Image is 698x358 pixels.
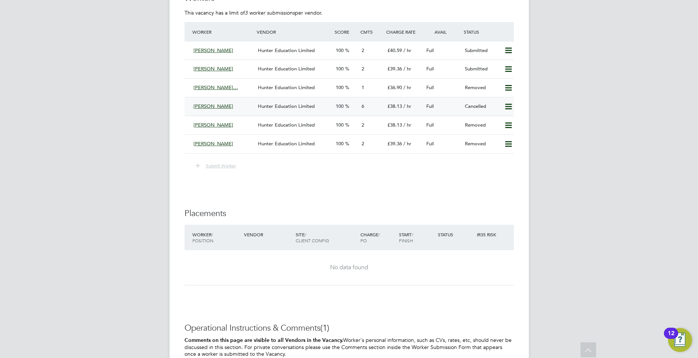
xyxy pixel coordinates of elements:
[190,228,242,247] div: Worker
[426,122,434,128] span: Full
[185,9,514,16] p: This vacancy has a limit of per vendor.
[362,47,364,54] span: 2
[362,84,364,91] span: 1
[387,140,402,147] span: £39.36
[462,138,501,150] div: Removed
[258,66,315,72] span: Hunter Education Limited
[258,84,315,91] span: Hunter Education Limited
[426,84,434,91] span: Full
[462,100,501,113] div: Cancelled
[399,231,413,243] span: / Finish
[245,9,295,16] em: 3 worker submissions
[193,103,233,109] span: [PERSON_NAME]
[436,228,475,241] div: Status
[387,122,402,128] span: £38.13
[192,264,506,271] div: No data found
[185,337,514,358] p: Worker's personal information, such as CVs, rates, etc, should never be discussed in this section...
[359,25,384,39] div: Cmts
[362,140,364,147] span: 2
[668,333,674,343] div: 12
[255,25,332,39] div: Vendor
[403,84,411,91] span: / hr
[403,47,411,54] span: / hr
[426,66,434,72] span: Full
[462,82,501,94] div: Removed
[426,103,434,109] span: Full
[336,103,344,109] span: 100
[258,103,315,109] span: Hunter Education Limited
[320,323,329,333] span: (1)
[258,122,315,128] span: Hunter Education Limited
[387,66,402,72] span: £39.36
[206,163,236,169] span: Submit Worker
[193,140,233,147] span: [PERSON_NAME]
[258,140,315,147] span: Hunter Education Limited
[403,140,411,147] span: / hr
[462,63,501,75] div: Submitted
[387,84,402,91] span: £36.90
[384,25,423,39] div: Charge Rate
[336,47,344,54] span: 100
[387,47,402,54] span: £40.59
[360,231,380,243] span: / PO
[190,161,242,171] button: Submit Worker
[426,47,434,54] span: Full
[193,47,233,54] span: [PERSON_NAME]
[336,140,344,147] span: 100
[185,337,343,343] b: Comments on this page are visible to all Vendors in the Vacancy.
[242,228,294,241] div: Vendor
[362,103,364,109] span: 6
[190,25,255,39] div: Worker
[462,45,501,57] div: Submitted
[192,231,213,243] span: / Position
[336,122,344,128] span: 100
[294,228,359,247] div: Site
[423,25,462,39] div: Avail
[397,228,436,247] div: Start
[403,103,411,109] span: / hr
[185,208,514,219] h3: Placements
[193,66,233,72] span: [PERSON_NAME]
[258,47,315,54] span: Hunter Education Limited
[426,140,434,147] span: Full
[403,66,411,72] span: / hr
[296,231,329,243] span: / Client Config
[362,66,364,72] span: 2
[387,103,402,109] span: £38.13
[668,328,692,352] button: Open Resource Center, 12 new notifications
[185,323,514,334] h3: Operational Instructions & Comments
[193,84,238,91] span: [PERSON_NAME]…
[193,122,233,128] span: [PERSON_NAME]
[475,228,501,241] div: IR35 Risk
[403,122,411,128] span: / hr
[362,122,364,128] span: 2
[336,84,344,91] span: 100
[333,25,359,39] div: Score
[462,25,513,39] div: Status
[359,228,397,247] div: Charge
[462,119,501,131] div: Removed
[336,66,344,72] span: 100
